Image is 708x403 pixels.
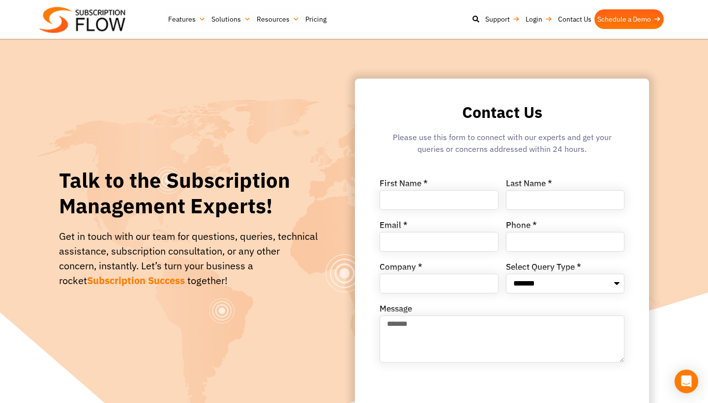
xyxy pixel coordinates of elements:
[254,9,302,29] a: Resources
[506,221,537,232] label: Phone *
[380,103,624,121] h2: Contact Us
[208,9,254,29] a: Solutions
[380,131,624,160] div: Please use this form to connect with our experts and get your queries or concerns addressed withi...
[380,263,422,274] label: Company *
[594,9,664,29] a: Schedule a Demo
[380,305,412,316] label: Message
[482,9,523,29] a: Support
[506,263,581,274] label: Select Query Type *
[506,179,552,190] label: Last Name *
[523,9,555,29] a: Login
[87,274,185,287] span: Subscription Success
[555,9,594,29] a: Contact Us
[59,229,318,288] div: Get in touch with our team for questions, queries, technical assistance, subscription consultatio...
[165,9,208,29] a: Features
[59,168,318,219] h1: Talk to the Subscription Management Experts!
[302,9,329,29] a: Pricing
[675,370,698,393] div: Open Intercom Messenger
[380,221,408,232] label: Email *
[380,179,428,190] label: First Name *
[39,7,125,33] img: Subscriptionflow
